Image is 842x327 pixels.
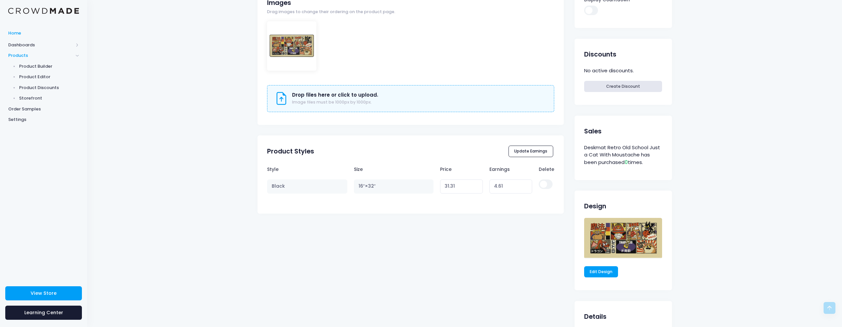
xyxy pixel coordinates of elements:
h2: Sales [584,128,602,135]
button: Update Earnings [508,146,553,157]
h3: Drop files here or click to upload. [292,92,378,98]
span: Home [8,30,79,36]
h2: Discounts [584,51,616,58]
a: Edit Design [584,266,618,277]
h2: Details [584,313,607,320]
div: Deskmat Retro Old School Just a Cat With Moustache has been purchased times. [584,143,662,167]
span: Product Editor [19,74,79,80]
th: Delete [535,163,554,176]
span: Storefront [19,95,79,102]
div: No active discounts. [584,66,662,76]
span: Learning Center [24,309,63,316]
span: Order Samples [8,106,79,112]
th: Style [267,163,351,176]
a: Learning Center [5,306,82,320]
a: Create Discount [584,81,662,92]
h2: Product Styles [267,148,314,155]
span: Products [8,52,73,59]
span: 0 [625,159,628,166]
span: Product Builder [19,63,79,70]
img: Logo [8,8,79,14]
a: View Store [5,286,82,300]
span: Settings [8,116,79,123]
img: Deskmat Retro Old School Just a Cat With Moustache [584,218,662,259]
span: Image files must be 1000px by 1000px. [292,99,372,105]
span: Product Discounts [19,84,79,91]
th: Earnings [486,163,535,176]
span: Drag images to change their ordering on the product page. [267,9,395,15]
span: View Store [31,290,57,296]
th: Size [351,163,437,176]
th: Price [437,163,486,176]
span: Dashboards [8,42,73,48]
h2: Design [584,202,606,210]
